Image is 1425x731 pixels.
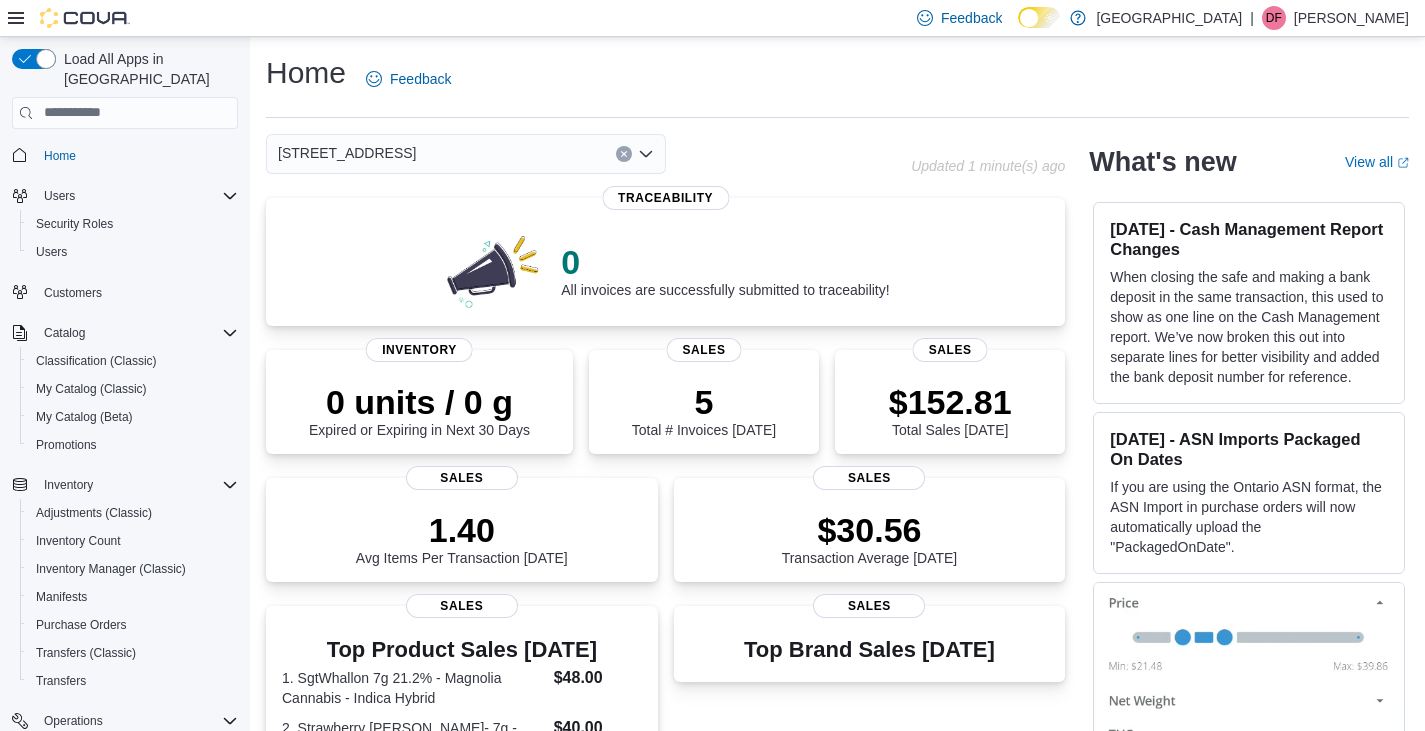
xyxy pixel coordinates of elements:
[28,405,238,429] span: My Catalog (Beta)
[1018,28,1019,29] span: Dark Mode
[36,143,238,168] span: Home
[36,561,186,577] span: Inventory Manager (Classic)
[1294,6,1409,30] p: [PERSON_NAME]
[28,613,135,637] a: Purchase Orders
[889,382,1012,438] div: Total Sales [DATE]
[1397,157,1409,169] svg: External link
[1110,429,1388,469] h3: [DATE] - ASN Imports Packaged On Dates
[36,321,238,345] span: Catalog
[366,338,473,362] span: Inventory
[28,613,238,637] span: Purchase Orders
[278,141,416,165] span: [STREET_ADDRESS]
[28,212,121,236] a: Security Roles
[36,144,84,168] a: Home
[1110,267,1388,387] p: When closing the safe and making a bank deposit in the same transaction, this used to show as one...
[36,589,87,605] span: Manifests
[36,353,157,369] span: Classification (Classic)
[4,471,246,499] button: Inventory
[28,405,141,429] a: My Catalog (Beta)
[28,212,238,236] span: Security Roles
[406,594,518,618] span: Sales
[602,186,729,210] span: Traceability
[782,510,958,566] div: Transaction Average [DATE]
[616,146,632,162] button: Clear input
[28,585,95,609] a: Manifests
[554,666,642,690] dd: $48.00
[632,382,776,438] div: Total # Invoices [DATE]
[4,278,246,307] button: Customers
[28,240,238,264] span: Users
[28,377,155,401] a: My Catalog (Classic)
[36,244,67,260] span: Users
[4,319,246,347] button: Catalog
[282,668,546,708] dt: 1. SgtWhallon 7g 21.2% - Magnolia Cannabis - Indica Hybrid
[266,53,346,93] h1: Home
[36,216,113,232] span: Security Roles
[20,238,246,266] button: Users
[1110,219,1388,259] h3: [DATE] - Cash Management Report Changes
[813,594,925,618] span: Sales
[36,505,152,521] span: Adjustments (Classic)
[4,182,246,210] button: Users
[20,431,246,459] button: Promotions
[20,611,246,639] button: Purchase Orders
[28,240,75,264] a: Users
[561,242,889,298] div: All invoices are successfully submitted to traceability!
[561,242,889,282] p: 0
[638,146,654,162] button: Open list of options
[28,529,238,553] span: Inventory Count
[28,557,238,581] span: Inventory Manager (Classic)
[667,338,742,362] span: Sales
[28,349,238,373] span: Classification (Classic)
[28,669,238,693] span: Transfers
[20,210,246,238] button: Security Roles
[36,473,101,497] button: Inventory
[28,529,129,553] a: Inventory Count
[1089,146,1236,178] h2: What's new
[1110,477,1388,557] p: If you are using the Ontario ASN format, the ASN Import in purchase orders will now automatically...
[309,382,530,422] p: 0 units / 0 g
[36,437,97,453] span: Promotions
[36,381,147,397] span: My Catalog (Classic)
[36,473,238,497] span: Inventory
[20,527,246,555] button: Inventory Count
[4,141,246,170] button: Home
[36,409,133,425] span: My Catalog (Beta)
[28,501,238,525] span: Adjustments (Classic)
[36,281,110,305] a: Customers
[28,349,165,373] a: Classification (Classic)
[28,641,144,665] a: Transfers (Classic)
[44,325,85,341] span: Catalog
[36,617,127,633] span: Purchase Orders
[941,8,1002,28] span: Feedback
[36,321,93,345] button: Catalog
[911,158,1065,174] p: Updated 1 minute(s) ago
[782,510,958,550] p: $30.56
[356,510,568,566] div: Avg Items Per Transaction [DATE]
[36,184,238,208] span: Users
[20,403,246,431] button: My Catalog (Beta)
[44,148,76,164] span: Home
[28,433,105,457] a: Promotions
[20,375,246,403] button: My Catalog (Classic)
[28,557,194,581] a: Inventory Manager (Classic)
[309,382,530,438] div: Expired or Expiring in Next 30 Days
[744,638,995,662] h3: Top Brand Sales [DATE]
[1266,6,1282,30] span: DF
[442,230,546,310] img: 0
[44,285,102,301] span: Customers
[20,639,246,667] button: Transfers (Classic)
[36,645,136,661] span: Transfers (Classic)
[20,499,246,527] button: Adjustments (Classic)
[1262,6,1286,30] div: David Fowler
[36,533,121,549] span: Inventory Count
[813,466,925,490] span: Sales
[913,338,988,362] span: Sales
[356,510,568,550] p: 1.40
[1018,7,1060,28] input: Dark Mode
[889,382,1012,422] p: $152.81
[36,184,83,208] button: Users
[20,347,246,375] button: Classification (Classic)
[632,382,776,422] p: 5
[358,59,459,99] a: Feedback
